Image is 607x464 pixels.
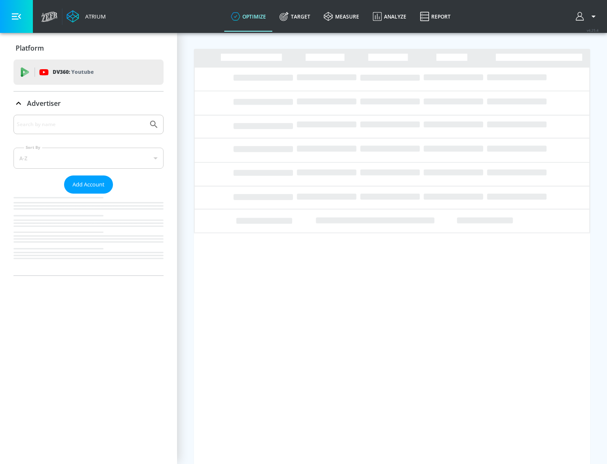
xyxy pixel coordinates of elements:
p: Youtube [71,67,94,76]
label: Sort By [24,145,42,150]
a: optimize [224,1,273,32]
a: Report [413,1,457,32]
p: Advertiser [27,99,61,108]
a: measure [317,1,366,32]
nav: list of Advertiser [13,194,164,275]
div: Advertiser [13,115,164,275]
div: Atrium [82,13,106,20]
p: Platform [16,43,44,53]
span: Add Account [73,180,105,189]
span: v 4.25.4 [587,28,599,32]
p: DV360: [53,67,94,77]
div: Platform [13,36,164,60]
div: Advertiser [13,92,164,115]
a: Atrium [67,10,106,23]
div: A-Z [13,148,164,169]
div: DV360: Youtube [13,59,164,85]
a: Analyze [366,1,413,32]
input: Search by name [17,119,145,130]
a: Target [273,1,317,32]
button: Add Account [64,175,113,194]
